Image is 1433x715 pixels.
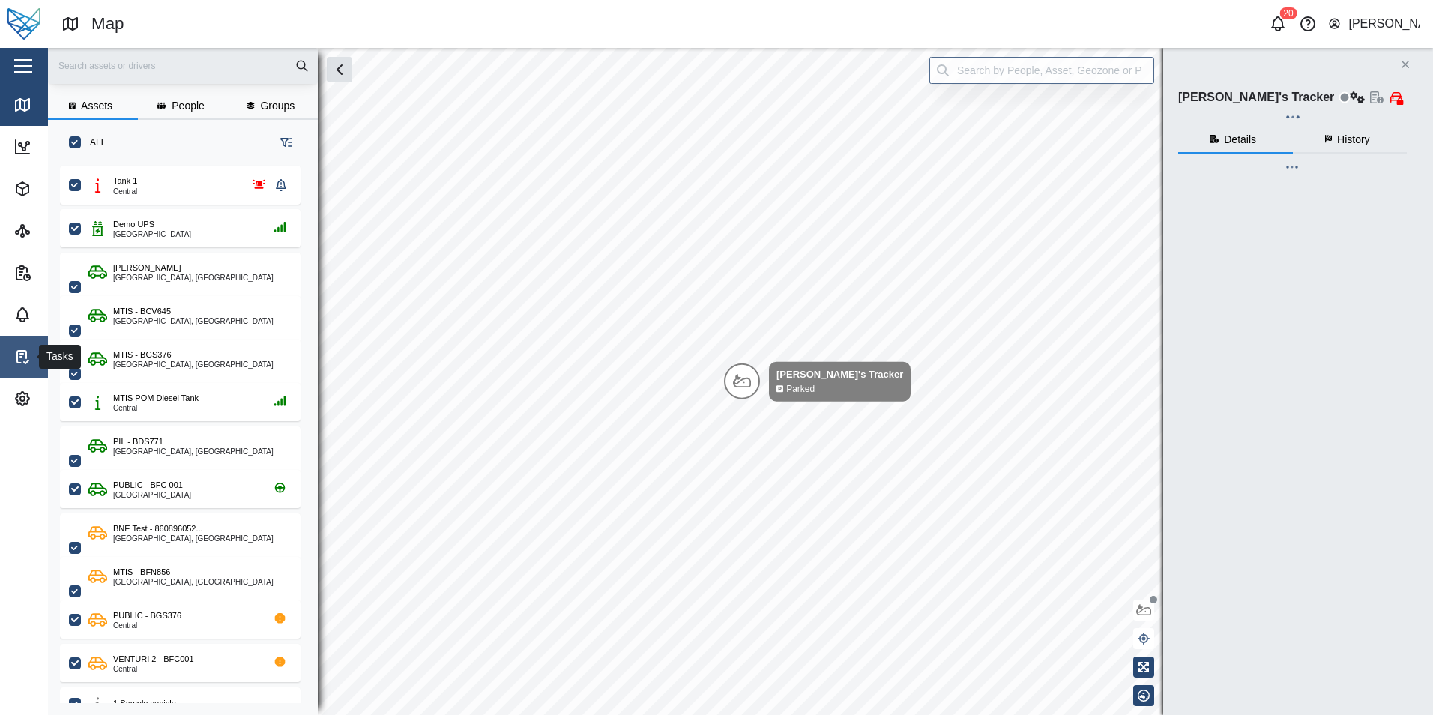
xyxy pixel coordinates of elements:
div: [GEOGRAPHIC_DATA], [GEOGRAPHIC_DATA] [113,535,274,543]
div: [GEOGRAPHIC_DATA], [GEOGRAPHIC_DATA] [113,448,274,456]
span: Assets [81,100,112,111]
span: Details [1224,134,1256,145]
div: [GEOGRAPHIC_DATA], [GEOGRAPHIC_DATA] [113,318,274,325]
div: Tank 1 [113,175,137,187]
div: PIL - BDS771 [113,435,163,448]
div: Map marker [724,362,911,402]
div: Parked [786,382,815,396]
div: MTIS - BCV645 [113,305,171,318]
div: MTIS - BGS376 [113,349,172,361]
div: Central [113,666,194,673]
span: People [172,100,205,111]
div: Central [113,622,181,630]
div: MTIS - BFN856 [113,566,170,579]
img: Main Logo [7,7,40,40]
div: Sites [39,223,74,239]
div: BNE Test - 860896052... [113,522,203,535]
div: Reports [39,265,88,281]
span: History [1337,134,1370,145]
div: [GEOGRAPHIC_DATA] [113,492,191,499]
div: [PERSON_NAME]'s Tracker [1178,88,1334,107]
div: Alarms [39,307,84,323]
div: Central [113,188,137,196]
div: [PERSON_NAME] [1348,15,1420,34]
div: PUBLIC - BGS376 [113,609,181,622]
div: Tasks [39,349,78,365]
div: [PERSON_NAME]'s Tracker [776,367,903,382]
div: 1 Sample vehicle [113,697,176,710]
div: [GEOGRAPHIC_DATA], [GEOGRAPHIC_DATA] [113,579,274,586]
div: Dashboard [39,139,103,155]
div: [GEOGRAPHIC_DATA], [GEOGRAPHIC_DATA] [113,274,274,282]
div: VENTURI 2 - BFC001 [113,653,194,666]
div: grid [60,160,317,703]
canvas: Map [48,48,1433,715]
div: [GEOGRAPHIC_DATA] [113,231,191,238]
input: Search assets or drivers [57,55,309,77]
div: Demo UPS [113,218,154,231]
div: MTIS POM Diesel Tank [113,392,199,405]
div: [PERSON_NAME] [113,262,181,274]
div: 20 [1279,7,1297,19]
div: Settings [39,390,89,407]
div: PUBLIC - BFC 001 [113,479,183,492]
div: Map [39,97,71,113]
div: [GEOGRAPHIC_DATA], [GEOGRAPHIC_DATA] [113,361,274,369]
div: Map [91,11,124,37]
div: Assets [39,181,82,197]
label: ALL [81,136,106,148]
span: Groups [260,100,295,111]
input: Search by People, Asset, Geozone or Place [929,57,1154,84]
button: [PERSON_NAME] [1327,13,1421,34]
div: Central [113,405,199,412]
